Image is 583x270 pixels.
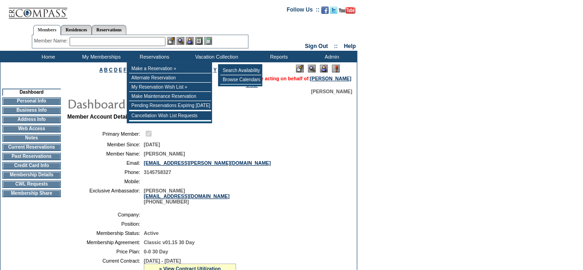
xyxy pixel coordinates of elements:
td: Exclusive Ambassador: [71,188,140,204]
span: Active [144,230,159,236]
td: Make Maintenance Reservation [129,92,211,101]
a: C [109,67,112,72]
td: Membership Share [2,190,61,197]
a: Members [33,25,61,35]
span: [DATE] - [DATE] [144,258,181,264]
td: Primary Member: [71,129,140,138]
td: Mobile: [71,179,140,184]
td: Notes [2,134,61,142]
td: Reports [251,51,304,62]
span: [DATE] [144,142,160,147]
span: :: [334,43,338,49]
td: My Memberships [74,51,127,62]
td: Membership Details [2,171,61,179]
a: A [100,67,103,72]
td: Membership Agreement: [71,240,140,245]
td: Make a Reservation » [129,64,211,73]
img: Reservations [195,37,203,45]
a: Become our fan on Facebook [321,9,329,15]
b: Member Account Details [67,114,132,120]
td: Credit Card Info [2,162,61,169]
span: You are acting on behalf of: [246,76,351,81]
span: [PERSON_NAME] [144,151,185,156]
td: Home [21,51,74,62]
img: Log Concern/Member Elevation [332,65,340,72]
img: b_edit.gif [167,37,175,45]
span: 3145758327 [144,169,171,175]
img: Become our fan on Facebook [321,6,329,14]
img: Edit Mode [296,65,304,72]
a: Y [213,67,217,72]
a: E [119,67,122,72]
td: Business Info [2,107,61,114]
td: Member Since: [71,142,140,147]
td: Dashboard [2,89,61,96]
td: My Reservation Wish List » [129,83,211,92]
img: b_calculator.gif [204,37,212,45]
span: 0-0 30 Day [144,249,168,254]
a: [EMAIL_ADDRESS][PERSON_NAME][DOMAIN_NAME] [144,160,271,166]
span: [PERSON_NAME] [PHONE_NUMBER] [144,188,230,204]
td: Past Reservations [2,153,61,160]
td: Company: [71,212,140,217]
img: Impersonate [320,65,328,72]
td: Current Reservations [2,144,61,151]
td: Price Plan: [71,249,140,254]
a: Residences [61,25,92,35]
td: Web Access [2,125,61,132]
td: Position: [71,221,140,227]
img: Subscribe to our YouTube Channel [339,7,355,14]
img: Impersonate [186,37,194,45]
a: Subscribe to our YouTube Channel [339,9,355,15]
a: [PERSON_NAME] [310,76,351,81]
td: Member Name: [71,151,140,156]
td: Reservations [127,51,180,62]
a: [EMAIL_ADDRESS][DOMAIN_NAME] [144,193,230,199]
a: F [124,67,127,72]
a: B [104,67,108,72]
td: Address Info [2,116,61,123]
td: Admin [304,51,357,62]
a: D [114,67,118,72]
td: Vacation Collection [180,51,251,62]
img: pgTtlDashboard.gif [67,94,251,113]
div: Member Name: [34,37,70,45]
td: Pending Reservations Expiring [DATE] [129,101,211,110]
td: Follow Us :: [287,6,319,17]
span: Classic v01.15 30 Day [144,240,194,245]
td: Email: [71,160,140,166]
td: Membership Status: [71,230,140,236]
td: Cancellation Wish List Requests [129,111,211,120]
img: Follow us on Twitter [330,6,337,14]
a: Sign Out [305,43,328,49]
a: Help [344,43,356,49]
td: Alternate Reservation [129,73,211,83]
td: Phone: [71,169,140,175]
td: CWL Requests [2,180,61,188]
a: Follow us on Twitter [330,9,337,15]
span: [PERSON_NAME] [311,89,352,94]
td: Browse Calendars [220,75,261,84]
td: Personal Info [2,97,61,105]
td: Search Availability [220,66,261,75]
img: View Mode [308,65,316,72]
a: Reservations [92,25,126,35]
img: View [177,37,184,45]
